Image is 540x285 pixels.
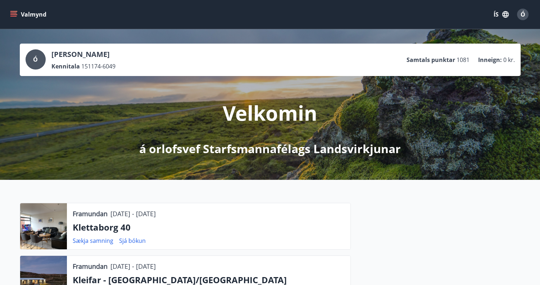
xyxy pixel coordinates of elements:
[139,141,401,157] p: á orlofsvef Starfsmannafélags Landsvirkjunar
[407,56,455,64] p: Samtals punktar
[73,221,345,233] p: Klettaborg 40
[490,8,513,21] button: ÍS
[81,62,115,70] span: 151174-6049
[73,209,108,218] p: Framundan
[9,8,49,21] button: menu
[503,56,515,64] span: 0 kr.
[51,49,115,59] p: [PERSON_NAME]
[51,62,80,70] p: Kennitala
[514,6,531,23] button: Ó
[73,237,113,245] a: Sækja samning
[223,99,317,126] p: Velkomin
[119,237,146,245] a: Sjá bókun
[110,209,156,218] p: [DATE] - [DATE]
[521,10,525,18] span: Ó
[110,262,156,271] p: [DATE] - [DATE]
[33,55,38,63] span: Ó
[457,56,469,64] span: 1081
[73,262,108,271] p: Framundan
[478,56,502,64] p: Inneign :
